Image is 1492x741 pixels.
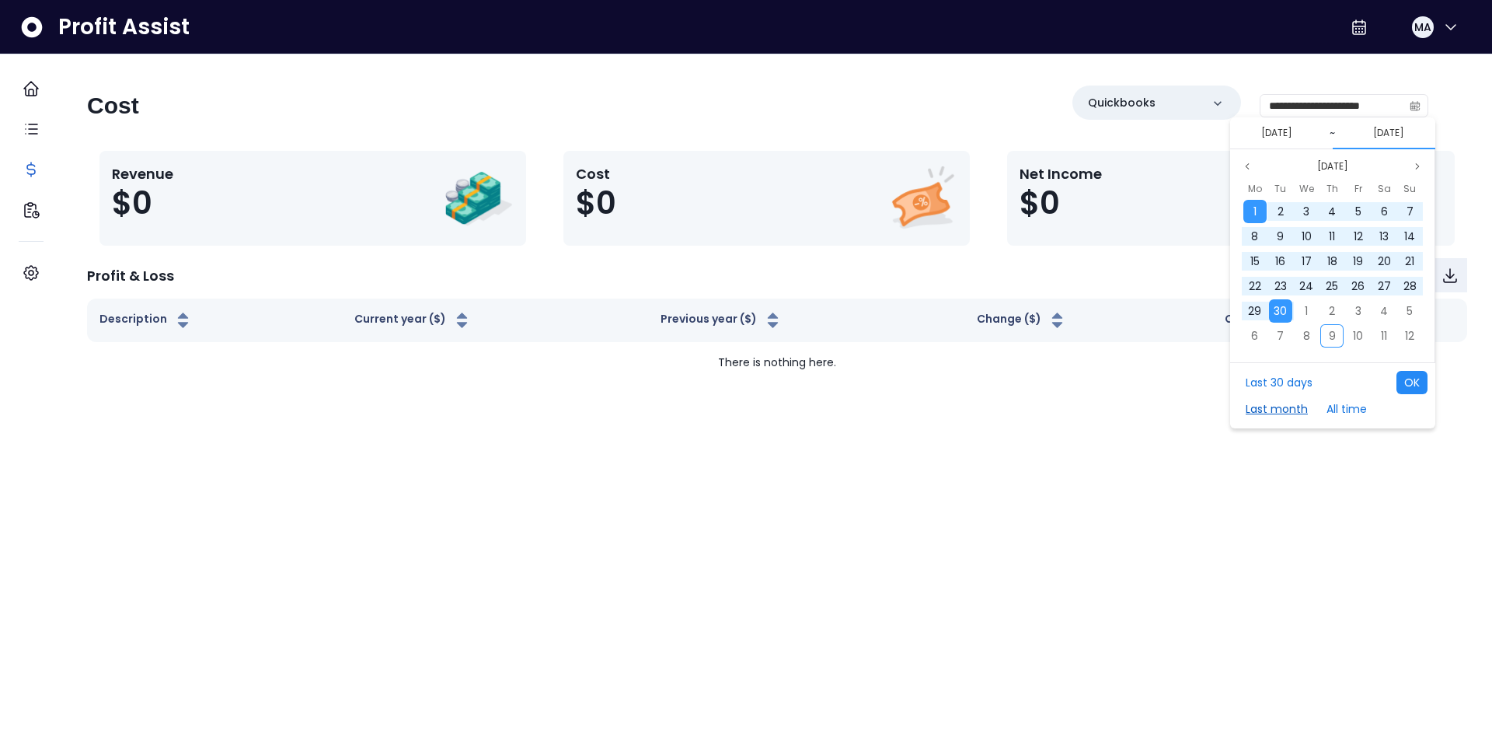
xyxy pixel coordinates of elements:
[1275,253,1285,269] span: 16
[1345,249,1371,274] div: 19 Sep 2025
[1381,204,1388,219] span: 6
[1378,253,1391,269] span: 20
[1345,274,1371,299] div: 26 Sep 2025
[1255,124,1299,142] button: Select start date
[1345,224,1371,249] div: 12 Sep 2025
[1242,179,1423,348] div: Sep 2025
[1294,249,1319,274] div: 17 Sep 2025
[354,311,472,330] button: Current year ($)
[1242,323,1267,348] div: 06 Oct 2025
[1088,95,1156,111] p: Quickbooks
[1329,328,1336,344] span: 9
[1225,311,1318,330] button: Change (%)
[1410,100,1421,111] svg: calendar
[112,163,173,184] p: Revenue
[1277,229,1284,244] span: 9
[1408,157,1427,176] button: Next month
[1251,229,1258,244] span: 8
[1371,323,1396,348] div: 11 Oct 2025
[1355,204,1361,219] span: 5
[87,342,1467,383] td: There is nothing here.
[1319,323,1345,348] div: 09 Oct 2025
[1249,278,1261,294] span: 22
[661,311,783,330] button: Previous year ($)
[1326,180,1338,198] span: Th
[1242,274,1267,299] div: 22 Sep 2025
[1319,179,1345,199] div: Thursday
[1371,299,1396,323] div: 04 Oct 2025
[87,92,139,120] h2: Cost
[1327,253,1337,269] span: 18
[1311,157,1354,176] button: Select month
[1367,124,1410,142] button: Select end date
[1267,179,1293,199] div: Tuesday
[1397,274,1423,299] div: 28 Sep 2025
[1353,253,1363,269] span: 19
[1242,249,1267,274] div: 15 Sep 2025
[99,311,193,330] button: Description
[1319,199,1345,224] div: 04 Sep 2025
[1404,229,1415,244] span: 14
[1299,278,1313,294] span: 24
[1319,397,1375,421] button: All time
[887,163,957,233] img: Cost
[1371,224,1396,249] div: 13 Sep 2025
[1274,303,1287,319] span: 30
[1302,253,1312,269] span: 17
[1397,224,1423,249] div: 14 Sep 2025
[576,163,616,184] p: Cost
[1238,371,1320,394] button: Last 30 days
[1242,224,1267,249] div: 08 Sep 2025
[1397,323,1423,348] div: 12 Oct 2025
[1403,278,1417,294] span: 28
[1243,162,1252,171] svg: page previous
[1353,328,1363,344] span: 10
[1267,249,1293,274] div: 16 Sep 2025
[1413,162,1422,171] svg: page next
[1238,157,1257,176] button: Previous month
[1238,397,1316,421] button: Last month
[1397,199,1423,224] div: 07 Sep 2025
[1414,19,1431,35] span: MA
[1328,204,1336,219] span: 4
[1277,328,1284,344] span: 7
[1294,199,1319,224] div: 03 Sep 2025
[1294,224,1319,249] div: 10 Sep 2025
[1303,204,1309,219] span: 3
[1299,180,1314,198] span: We
[1329,229,1335,244] span: 11
[1397,179,1423,199] div: Sunday
[1020,163,1102,184] p: Net Income
[1330,125,1335,141] span: ~
[1267,323,1293,348] div: 07 Oct 2025
[1405,253,1414,269] span: 21
[1407,303,1413,319] span: 5
[1403,180,1416,198] span: Su
[1319,224,1345,249] div: 11 Sep 2025
[1405,328,1414,344] span: 12
[977,311,1067,330] button: Change ($)
[1294,299,1319,323] div: 01 Oct 2025
[1371,249,1396,274] div: 20 Sep 2025
[1345,199,1371,224] div: 05 Sep 2025
[1397,249,1423,274] div: 21 Sep 2025
[1351,278,1365,294] span: 26
[1345,323,1371,348] div: 10 Oct 2025
[1319,274,1345,299] div: 25 Sep 2025
[1379,229,1389,244] span: 13
[1345,299,1371,323] div: 03 Oct 2025
[1407,204,1414,219] span: 7
[1278,204,1284,219] span: 2
[1319,249,1345,274] div: 18 Sep 2025
[1305,303,1308,319] span: 1
[1251,328,1258,344] span: 6
[1319,299,1345,323] div: 02 Oct 2025
[1354,229,1363,244] span: 12
[1274,278,1287,294] span: 23
[87,265,174,286] p: Profit & Loss
[1267,199,1293,224] div: 02 Sep 2025
[1378,278,1391,294] span: 27
[1381,328,1387,344] span: 11
[1326,278,1338,294] span: 25
[576,184,616,222] span: $0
